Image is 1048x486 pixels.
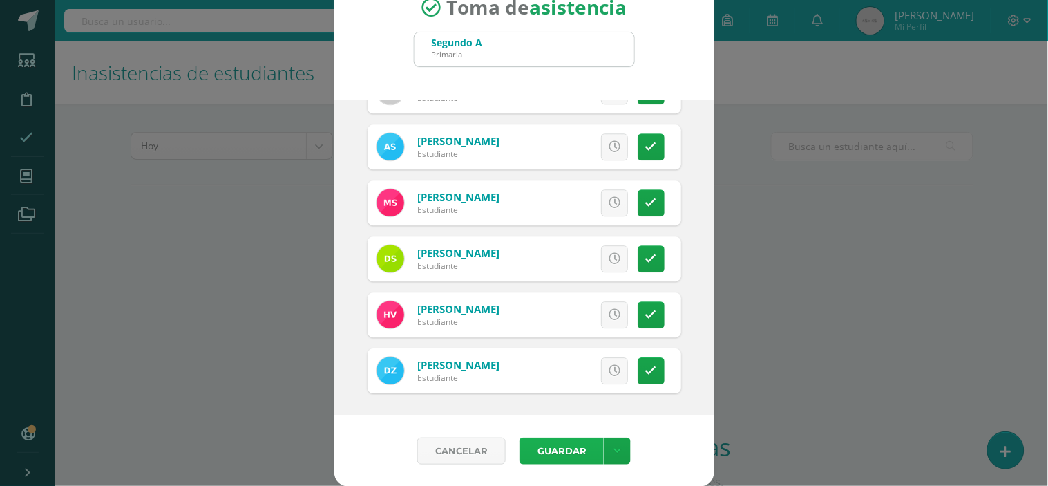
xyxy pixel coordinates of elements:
img: 602c2bc5e9f8ba192cfc93ff4b939227.png [377,357,404,384]
img: ebf55cbb3607039f7694e8523103ebbf.png [377,189,404,216]
a: [PERSON_NAME] [417,134,499,148]
div: Estudiante [417,148,499,160]
div: Estudiante [417,260,499,272]
a: [PERSON_NAME] [417,358,499,372]
button: Guardar [520,438,604,465]
span: Excusa [535,302,573,328]
img: 55eac8e54439ef14ad1b88101e6aeba8.png [377,245,404,272]
a: Cancelar [417,438,506,465]
div: Primaria [432,49,483,59]
span: Excusa [535,190,573,216]
div: Estudiante [417,372,499,384]
input: Busca un grado o sección aquí... [415,32,634,66]
div: Estudiante [417,204,499,216]
div: Estudiante [417,316,499,328]
a: [PERSON_NAME] [417,302,499,316]
span: Excusa [535,246,573,272]
a: [PERSON_NAME] [417,246,499,260]
span: Excusa [535,134,573,160]
span: Excusa [535,358,573,384]
a: [PERSON_NAME] [417,190,499,204]
img: 00c21c5a321d33233e5804736a9ee1a2.png [377,301,404,328]
div: Segundo A [432,36,483,49]
img: ea11191ff44bda9edeea114fa03b6ef1.png [377,133,404,160]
